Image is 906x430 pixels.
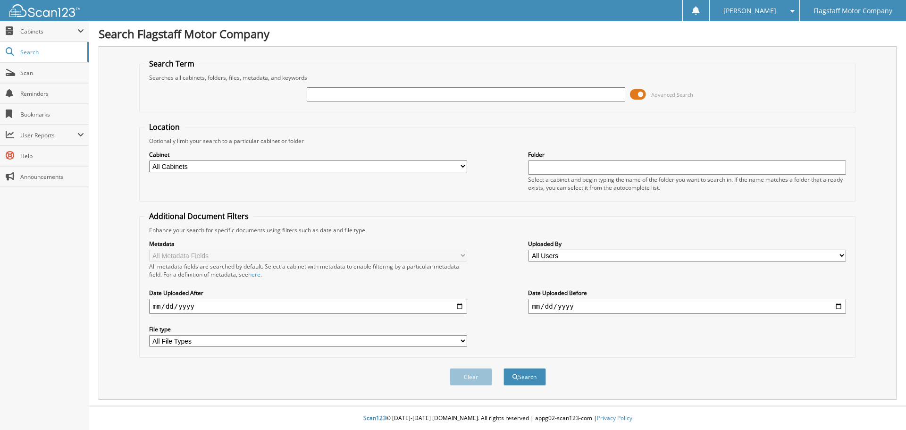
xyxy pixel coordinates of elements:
div: All metadata fields are searched by default. Select a cabinet with metadata to enable filtering b... [149,262,467,278]
label: Date Uploaded After [149,289,467,297]
span: Help [20,152,84,160]
div: © [DATE]-[DATE] [DOMAIN_NAME]. All rights reserved | appg02-scan123-com | [89,407,906,430]
label: Uploaded By [528,240,846,248]
button: Search [503,368,546,386]
span: Search [20,48,83,56]
a: here [248,270,260,278]
span: Announcements [20,173,84,181]
legend: Additional Document Filters [144,211,253,221]
legend: Search Term [144,59,199,69]
span: Scan [20,69,84,77]
span: Advanced Search [651,91,693,98]
div: Enhance your search for specific documents using filters such as date and file type. [144,226,851,234]
button: Clear [450,368,492,386]
input: end [528,299,846,314]
div: Searches all cabinets, folders, files, metadata, and keywords [144,74,851,82]
span: [PERSON_NAME] [723,8,776,14]
label: Cabinet [149,151,467,159]
label: Date Uploaded Before [528,289,846,297]
label: Folder [528,151,846,159]
legend: Location [144,122,185,132]
span: Flagstaff Motor Company [814,8,892,14]
span: Reminders [20,90,84,98]
span: Bookmarks [20,110,84,118]
iframe: Chat Widget [859,385,906,430]
h1: Search Flagstaff Motor Company [99,26,897,42]
span: Scan123 [363,414,386,422]
label: File type [149,325,467,333]
img: scan123-logo-white.svg [9,4,80,17]
input: start [149,299,467,314]
span: Cabinets [20,27,77,35]
div: Select a cabinet and begin typing the name of the folder you want to search in. If the name match... [528,176,846,192]
span: User Reports [20,131,77,139]
label: Metadata [149,240,467,248]
a: Privacy Policy [597,414,632,422]
div: Optionally limit your search to a particular cabinet or folder [144,137,851,145]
